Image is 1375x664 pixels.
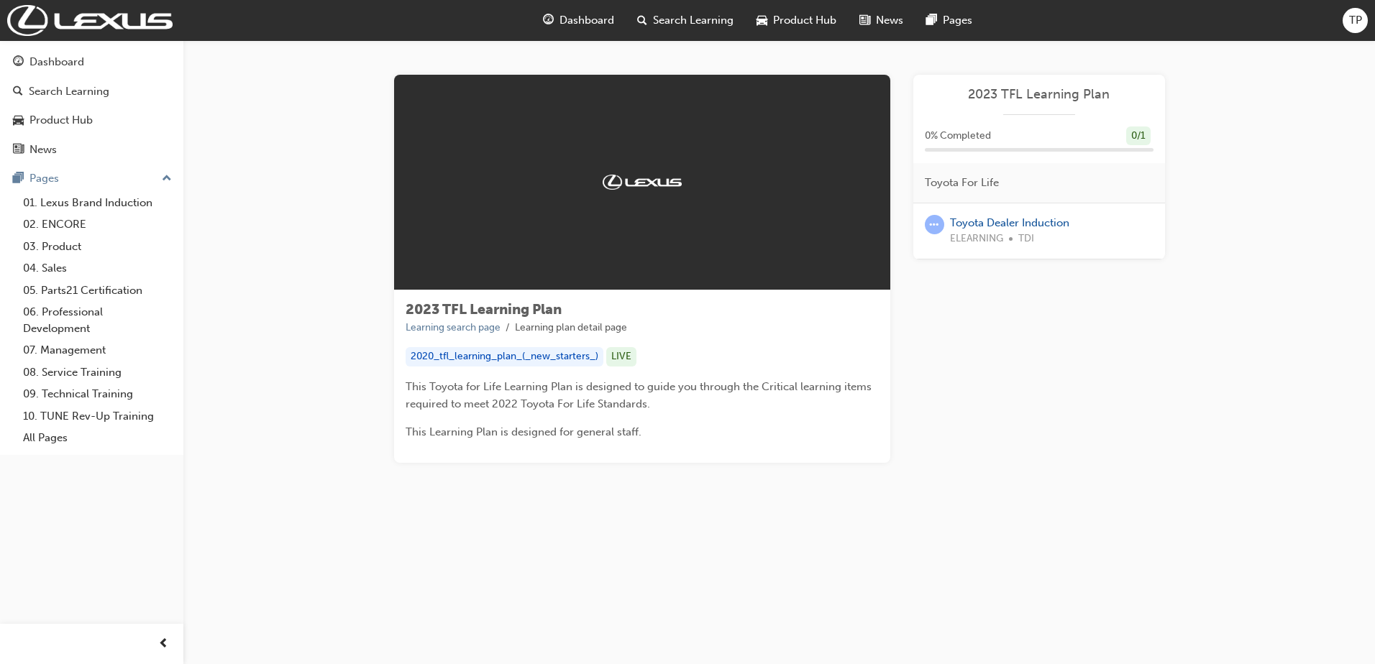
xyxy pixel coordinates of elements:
span: search-icon [637,11,647,29]
a: News [6,137,178,163]
span: ELEARNING [950,231,1003,247]
span: This Toyota for Life Learning Plan is designed to guide you through the Critical learning items r... [406,380,874,410]
a: All Pages [17,427,178,449]
a: 02. ENCORE [17,213,178,236]
li: Learning plan detail page [515,320,627,336]
button: DashboardSearch LearningProduct HubNews [6,46,178,165]
a: 08. Service Training [17,361,178,384]
div: Pages [29,170,59,187]
span: News [876,12,903,29]
a: 06. Professional Development [17,301,178,339]
span: learningRecordVerb_ATTEMPT-icon [925,215,944,234]
a: Toyota Dealer Induction [950,216,1069,229]
span: Pages [943,12,972,29]
span: pages-icon [13,172,24,185]
span: guage-icon [543,11,554,29]
span: prev-icon [158,635,169,653]
div: News [29,142,57,158]
a: guage-iconDashboard [531,6,626,35]
span: Dashboard [559,12,614,29]
span: car-icon [757,11,767,29]
a: 10. TUNE Rev-Up Training [17,405,178,428]
a: Search Learning [6,78,178,105]
div: 0 / 1 [1126,126,1151,146]
a: Product Hub [6,107,178,134]
a: car-iconProduct Hub [745,6,848,35]
a: Learning search page [406,321,501,333]
button: Pages [6,165,178,192]
span: 0 % Completed [925,128,991,144]
a: 04. Sales [17,257,178,280]
img: Trak [603,175,682,189]
div: Product Hub [29,112,93,129]
span: Toyota For Life [925,175,999,191]
span: guage-icon [13,56,24,69]
span: search-icon [13,86,23,98]
a: 01. Lexus Brand Induction [17,192,178,214]
a: news-iconNews [848,6,915,35]
span: Search Learning [653,12,734,29]
img: Trak [7,5,173,36]
a: 03. Product [17,236,178,258]
div: Dashboard [29,54,84,70]
span: news-icon [859,11,870,29]
a: pages-iconPages [915,6,984,35]
a: search-iconSearch Learning [626,6,745,35]
span: news-icon [13,144,24,157]
a: 09. Technical Training [17,383,178,405]
button: TP [1343,8,1368,33]
a: 07. Management [17,339,178,361]
span: car-icon [13,114,24,127]
span: pages-icon [926,11,937,29]
a: 2023 TFL Learning Plan [925,86,1154,103]
span: TDI [1018,231,1034,247]
span: Product Hub [773,12,836,29]
span: TP [1349,12,1362,29]
div: LIVE [606,347,636,366]
a: Dashboard [6,49,178,75]
div: Search Learning [29,83,109,100]
span: 2023 TFL Learning Plan [406,301,562,318]
span: This Learning Plan is designed for general staff. [406,425,641,438]
span: up-icon [162,170,172,188]
div: 2020_tfl_learning_plan_(_new_starters_) [406,347,603,366]
a: 05. Parts21 Certification [17,280,178,302]
iframe: Intercom live chat [1326,615,1361,650]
